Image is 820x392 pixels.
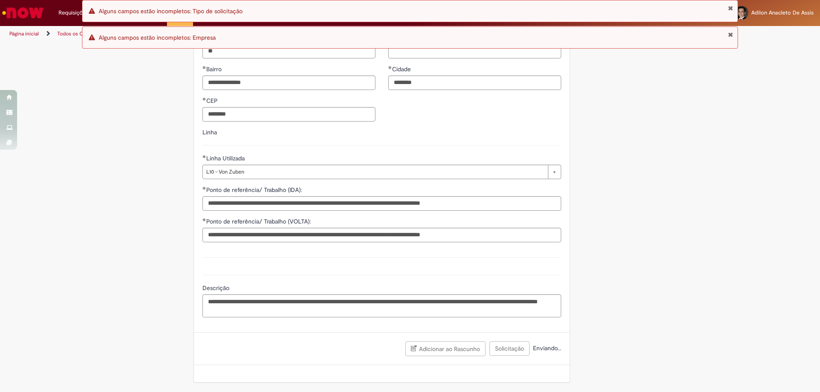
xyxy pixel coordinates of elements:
[99,34,216,41] span: Alguns campos estão incompletos: Empresa
[202,66,206,69] span: Obrigatório Preenchido
[206,165,544,179] span: L10 - Von Zuben
[57,30,102,37] a: Todos os Catálogos
[388,75,561,90] input: Cidade
[202,186,206,190] span: Obrigatório Preenchido
[202,196,561,211] input: Ponto de referência/ Trabalho (IDA):
[202,294,561,317] textarea: Descrição
[202,97,206,101] span: Obrigatório Preenchido
[59,9,88,17] span: Requisições
[202,218,206,221] span: Obrigatório Preenchido
[751,9,814,16] span: Adilon Anacleto De Assis
[202,228,561,242] input: Ponto de referência/ Trabalho (VOLTA):
[728,31,733,38] button: Fechar Notificação
[9,30,39,37] a: Página inicial
[99,7,243,15] span: Alguns campos estão incompletos: Tipo de solicitação
[531,344,561,352] span: Enviando...
[202,107,375,122] input: CEP
[728,5,733,12] button: Fechar Notificação
[206,97,220,105] span: CEP
[388,66,392,69] span: Obrigatório Preenchido
[6,26,540,42] ul: Trilhas de página
[202,75,375,90] input: Bairro
[202,155,206,158] span: Obrigatório Preenchido
[206,65,223,73] span: Bairro
[206,154,246,162] span: Linha Utilizada
[202,284,231,292] span: Descrição
[1,4,45,21] img: ServiceNow
[392,65,413,73] span: Cidade
[202,128,217,136] label: Linha
[206,186,304,194] span: Ponto de referência/ Trabalho (IDA):
[206,218,313,225] span: Ponto de referência/ Trabalho (VOLTA):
